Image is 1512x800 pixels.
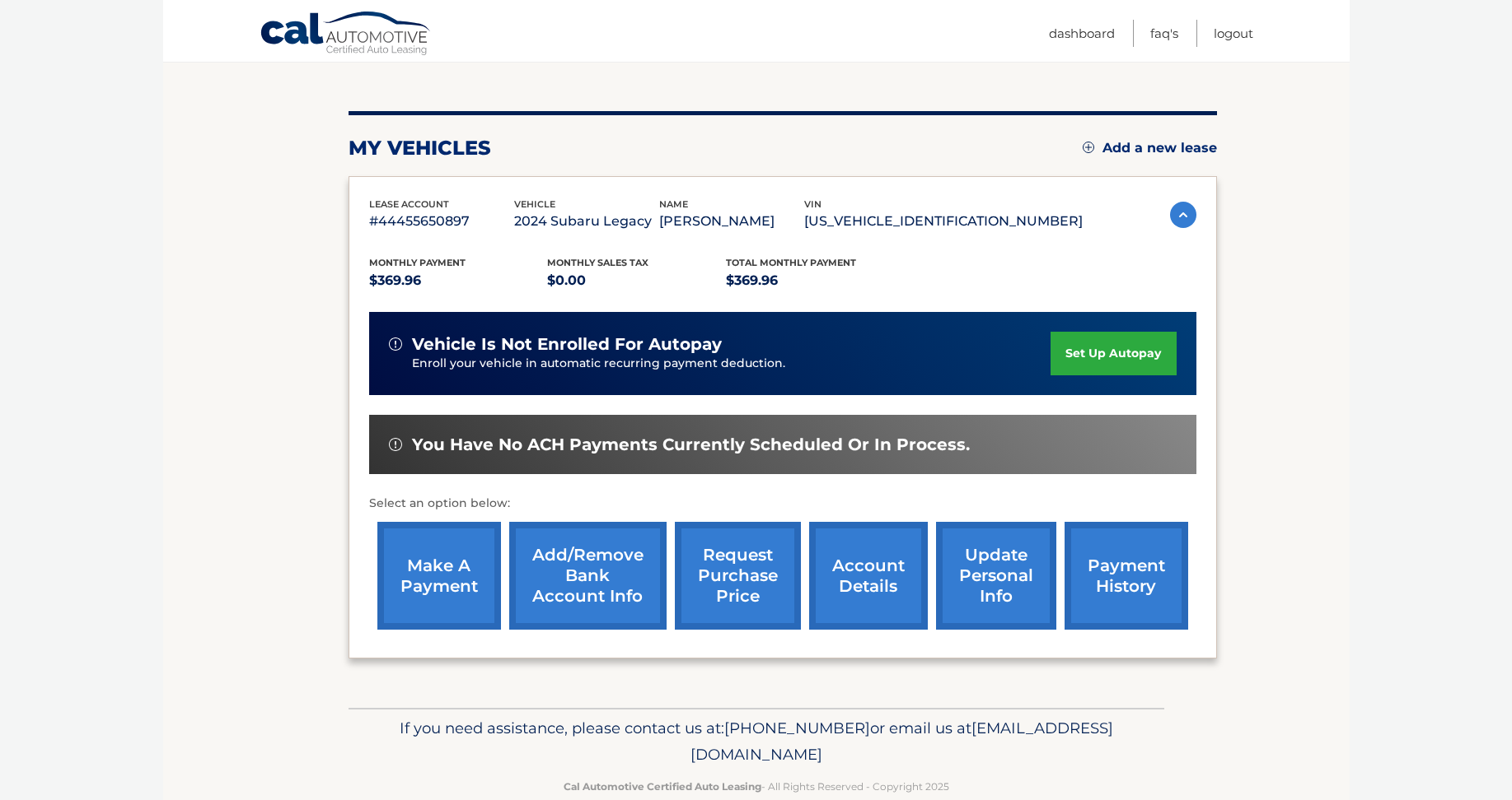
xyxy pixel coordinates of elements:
[359,778,1154,795] p: - All Rights Reserved - Copyright 2025
[509,522,667,630] a: Add/Remove bank account info
[809,522,928,630] a: account details
[1083,140,1217,156] a: Add a new lease
[369,198,449,210] span: lease account
[389,438,402,451] img: alert-white.svg
[1083,142,1094,153] img: add.svg
[804,210,1083,233] p: [US_VEHICLE_IDENTIFICATION_NUMBER]
[1214,20,1253,47] a: Logout
[1049,20,1115,47] a: Dashboard
[1150,20,1178,47] a: FAQ's
[936,522,1056,630] a: update personal info
[514,210,659,233] p: 2024 Subaru Legacy
[659,198,688,210] span: name
[1170,202,1196,228] img: accordion-active.svg
[369,494,1196,514] p: Select an option below:
[389,337,402,351] img: alert-white.svg
[675,522,801,630] a: request purchase price
[724,719,870,737] span: [PHONE_NUMBER]
[564,780,761,793] strong: Cal Automotive Certified Auto Leasing
[726,269,905,292] p: $369.96
[726,257,856,268] span: Total Monthly Payment
[377,522,501,630] a: make a payment
[359,715,1154,768] p: If you need assistance, please contact us at: or email us at
[1051,332,1176,375] a: set up autopay
[369,269,548,292] p: $369.96
[412,355,1051,373] p: Enroll your vehicle in automatic recurring payment deduction.
[804,198,822,210] span: vin
[260,11,433,58] a: Cal Automotive
[349,136,491,160] h2: my vehicles
[1065,522,1188,630] a: payment history
[690,719,1113,764] span: [EMAIL_ADDRESS][DOMAIN_NAME]
[369,210,514,233] p: #44455650897
[412,334,722,355] span: vehicle is not enrolled for autopay
[659,210,804,233] p: [PERSON_NAME]
[514,198,555,210] span: vehicle
[412,435,970,455] span: You have no ACH payments currently scheduled or in process.
[547,269,726,292] p: $0.00
[547,257,648,268] span: Monthly sales Tax
[369,257,466,268] span: Monthly Payment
